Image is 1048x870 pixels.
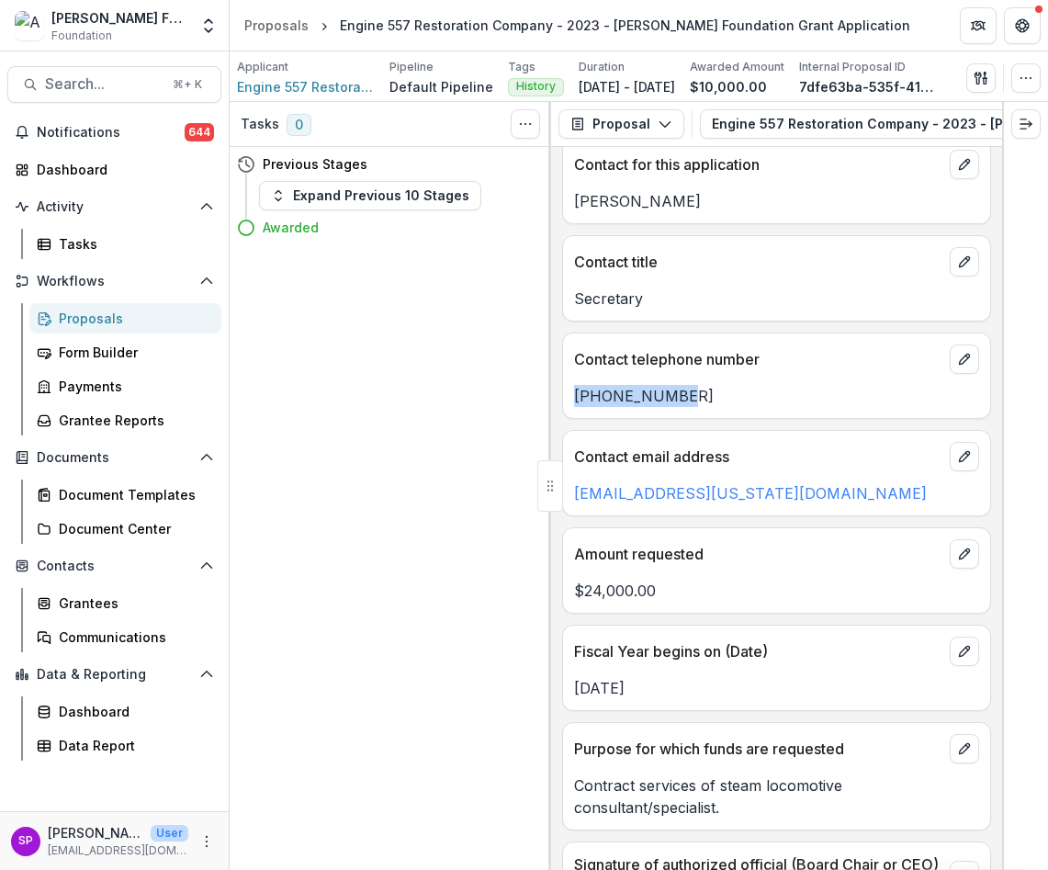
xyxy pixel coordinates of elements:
[574,385,979,407] p: [PHONE_NUMBER]
[950,734,979,763] button: edit
[799,77,937,96] p: 7dfe63ba-535f-411b-9628-3bd1d4f99fab
[7,66,221,103] button: Search...
[574,288,979,310] p: Secretary
[389,77,493,96] p: Default Pipeline
[950,247,979,277] button: edit
[574,543,942,565] p: Amount requested
[29,337,221,367] a: Form Builder
[59,627,207,647] div: Communications
[59,234,207,254] div: Tasks
[51,28,112,44] span: Foundation
[237,12,918,39] nav: breadcrumb
[37,125,185,141] span: Notifications
[574,153,942,175] p: Contact for this application
[37,160,207,179] div: Dashboard
[950,442,979,471] button: edit
[45,75,162,93] span: Search...
[37,667,192,683] span: Data & Reporting
[1011,109,1041,139] button: Expand right
[690,77,767,96] p: $10,000.00
[574,677,979,699] p: [DATE]
[196,7,221,44] button: Open entity switcher
[59,343,207,362] div: Form Builder
[18,835,33,847] div: Sara Perman
[29,303,221,333] a: Proposals
[516,80,556,93] span: History
[690,59,784,75] p: Awarded Amount
[7,192,221,221] button: Open Activity
[574,738,942,760] p: Purpose for which funds are requested
[574,348,942,370] p: Contact telephone number
[29,405,221,435] a: Grantee Reports
[37,450,192,466] span: Documents
[29,588,221,618] a: Grantees
[287,114,311,136] span: 0
[29,371,221,401] a: Payments
[574,446,942,468] p: Contact email address
[29,514,221,544] a: Document Center
[15,11,44,40] img: Atwood Foundation
[29,696,221,727] a: Dashboard
[241,117,279,132] h3: Tasks
[59,736,207,755] div: Data Report
[340,16,910,35] div: Engine 557 Restoration Company - 2023 - [PERSON_NAME] Foundation Grant Application
[511,109,540,139] button: Toggle View Cancelled Tasks
[7,266,221,296] button: Open Workflows
[29,622,221,652] a: Communications
[196,830,218,853] button: More
[7,660,221,689] button: Open Data & Reporting
[574,640,942,662] p: Fiscal Year begins on (Date)
[263,154,367,174] h4: Previous Stages
[48,823,143,842] p: [PERSON_NAME]
[151,825,188,842] p: User
[59,485,207,504] div: Document Templates
[799,59,906,75] p: Internal Proposal ID
[244,16,309,35] div: Proposals
[237,77,375,96] a: Engine 557 Restoration Company
[574,251,942,273] p: Contact title
[950,150,979,179] button: edit
[59,519,207,538] div: Document Center
[7,118,221,147] button: Notifications644
[574,774,979,819] p: Contract services of steam locomotive consultant/specialist.
[950,637,979,666] button: edit
[579,77,675,96] p: [DATE] - [DATE]
[37,559,192,574] span: Contacts
[1004,7,1041,44] button: Get Help
[29,730,221,761] a: Data Report
[389,59,434,75] p: Pipeline
[574,580,979,602] p: $24,000.00
[51,8,188,28] div: [PERSON_NAME] Foundation
[263,218,319,237] h4: Awarded
[237,12,316,39] a: Proposals
[185,123,214,141] span: 644
[558,109,684,139] button: Proposal
[48,842,188,859] p: [EMAIL_ADDRESS][DOMAIN_NAME]
[579,59,625,75] p: Duration
[59,377,207,396] div: Payments
[59,593,207,613] div: Grantees
[237,59,288,75] p: Applicant
[59,309,207,328] div: Proposals
[7,551,221,581] button: Open Contacts
[59,411,207,430] div: Grantee Reports
[574,190,979,212] p: [PERSON_NAME]
[7,154,221,185] a: Dashboard
[950,539,979,569] button: edit
[950,345,979,374] button: edit
[29,229,221,259] a: Tasks
[960,7,997,44] button: Partners
[37,199,192,215] span: Activity
[169,74,206,95] div: ⌘ + K
[7,443,221,472] button: Open Documents
[37,274,192,289] span: Workflows
[574,484,927,503] a: [EMAIL_ADDRESS][US_STATE][DOMAIN_NAME]
[508,59,535,75] p: Tags
[59,702,207,721] div: Dashboard
[259,181,481,210] button: Expand Previous 10 Stages
[29,480,221,510] a: Document Templates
